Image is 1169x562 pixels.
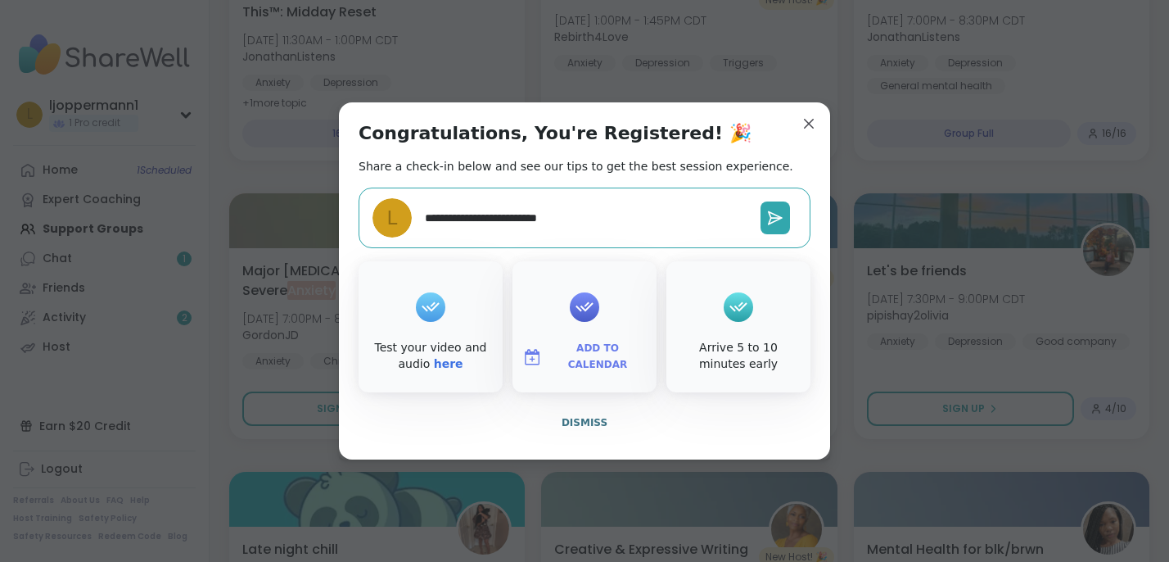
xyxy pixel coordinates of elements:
span: Add to Calendar [548,341,647,373]
button: Dismiss [359,406,810,440]
img: ShareWell Logomark [522,347,542,367]
h1: Congratulations, You're Registered! 🎉 [359,122,751,145]
a: here [434,357,463,370]
span: l [387,204,398,233]
span: Dismiss [562,417,607,428]
h2: Share a check-in below and see our tips to get the best session experience. [359,158,793,174]
button: Add to Calendar [516,340,653,374]
div: Arrive 5 to 10 minutes early [670,340,807,372]
div: Test your video and audio [362,340,499,372]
